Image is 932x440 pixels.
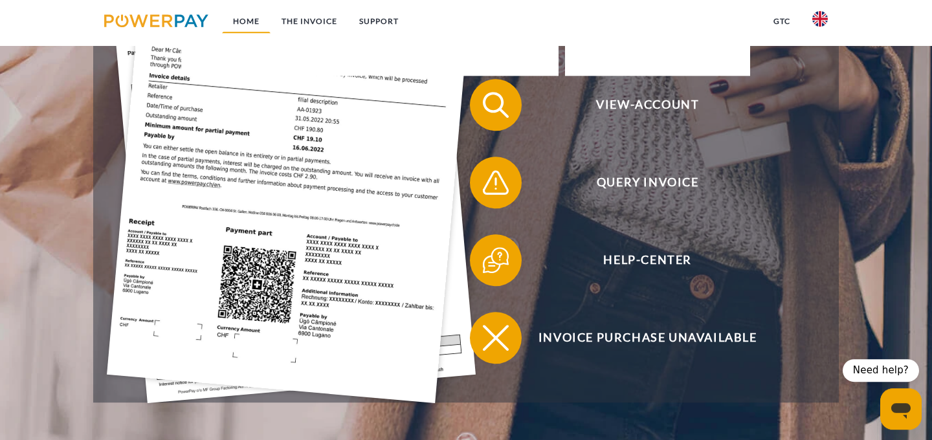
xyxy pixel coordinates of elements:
a: GTC [762,10,801,33]
img: qb_help.svg [480,244,512,276]
span: Query Invoice [489,157,806,208]
span: View-Account [489,79,806,131]
button: Query Invoice [470,157,806,208]
img: qb_close.svg [480,322,512,354]
a: THE INVOICE [271,10,348,33]
iframe: Button to launch messaging window, conversation in progress [880,388,922,430]
a: Support [348,10,410,33]
img: qb_warning.svg [480,166,512,199]
button: Invoice purchase unavailable [470,312,806,364]
div: Need help? [843,359,919,382]
a: Home [222,10,271,33]
button: View-Account [470,79,806,131]
span: Help-Center [489,234,806,286]
img: qb_search.svg [480,89,512,121]
button: Help-Center [470,234,806,286]
span: Invoice purchase unavailable [489,312,806,364]
img: en [812,11,828,27]
img: logo-powerpay.svg [104,14,208,27]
